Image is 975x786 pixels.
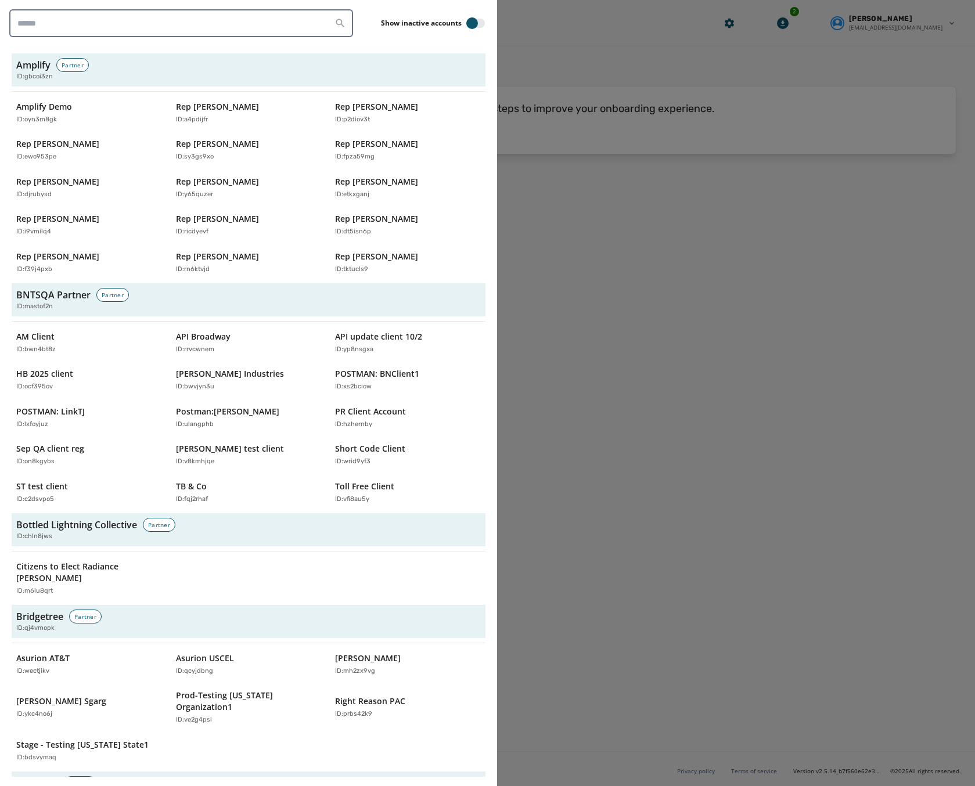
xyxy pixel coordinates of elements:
p: ID: xs2bciow [335,382,372,392]
p: ID: etkxganj [335,190,369,200]
p: AM Client [16,331,55,342]
p: Right Reason PAC [335,695,405,707]
p: [PERSON_NAME] test client [176,443,284,455]
span: ID: mastof2n [16,302,53,312]
button: Citizens to Elect Radiance [PERSON_NAME]ID:m6lu8qrt [12,556,167,601]
p: ID: ulangphb [176,420,214,430]
p: ID: ewo953pe [16,152,56,162]
button: Rep [PERSON_NAME]ID:djrubysd [12,171,167,204]
p: ID: sy3gs9xo [176,152,214,162]
p: API Broadway [176,331,231,342]
p: ID: rn6ktvjd [176,265,210,275]
p: [PERSON_NAME] [335,652,401,664]
button: Rep [PERSON_NAME]ID:fpza59mg [330,134,485,167]
p: ID: dt5isn6p [335,227,371,237]
p: ID: mh2zx9vg [335,666,375,676]
p: ID: v8kmhjqe [176,457,214,467]
button: Bottled Lightning CollectivePartnerID:chln8jws [12,513,485,546]
button: POSTMAN: BNClient1ID:xs2bciow [330,363,485,396]
p: ID: vfi8au5y [335,495,369,504]
p: ID: ocf395ov [16,382,53,392]
p: Sep QA client reg [16,443,84,455]
button: BridgetreePartnerID:qj4vmopk [12,605,485,638]
p: Amplify Demo [16,101,72,113]
button: Rep [PERSON_NAME]ID:etkxganj [330,171,485,204]
p: ID: yp8nsgxa [335,345,373,355]
span: ID: gbcoi3zn [16,72,53,82]
button: [PERSON_NAME] test clientID:v8kmhjqe [171,438,326,471]
p: Rep [PERSON_NAME] [176,176,259,188]
p: Rep [PERSON_NAME] [335,176,418,188]
p: Asurion AT&T [16,652,70,664]
button: API update client 10/2ID:yp8nsgxa [330,326,485,359]
p: Rep [PERSON_NAME] [16,176,99,188]
p: Rep [PERSON_NAME] [176,138,259,150]
button: Rep [PERSON_NAME]ID:rn6ktvjd [171,246,326,279]
p: ID: p2diov3t [335,115,370,125]
button: Rep [PERSON_NAME]ID:p2diov3t [330,96,485,129]
p: ID: c2dsvpo5 [16,495,54,504]
button: ST test clientID:c2dsvpo5 [12,476,167,509]
button: Asurion USCELID:qcyjdbng [171,648,326,681]
p: ID: qcyjdbng [176,666,213,676]
span: ID: qj4vmopk [16,623,55,633]
p: ID: djrubysd [16,190,52,200]
p: ID: bwn4bt8z [16,345,56,355]
p: Rep [PERSON_NAME] [335,101,418,113]
p: POSTMAN: LinkTJ [16,406,85,417]
button: Asurion AT&TID:wectjikv [12,648,167,681]
p: ID: oyn3m8gk [16,115,57,125]
p: ID: on8kgybs [16,457,55,467]
button: [PERSON_NAME] SgargID:ykc4no6j [12,685,167,730]
p: ID: fpza59mg [335,152,375,162]
button: TB & CoID:fqj2rhaf [171,476,326,509]
p: [PERSON_NAME] Sgarg [16,695,106,707]
h3: BNTSQA Partner [16,288,91,302]
p: ID: lxfoyjuz [16,420,48,430]
p: ID: rrvcwnem [176,345,214,355]
p: ID: y65quzer [176,190,213,200]
p: PR Client Account [335,406,406,417]
p: ID: bwvjyn3u [176,382,214,392]
p: Rep [PERSON_NAME] [176,101,259,113]
button: [PERSON_NAME] IndustriesID:bwvjyn3u [171,363,326,396]
button: Rep [PERSON_NAME]ID:f39j4pxb [12,246,167,279]
p: ID: ykc4no6j [16,709,52,719]
div: Partner [96,288,129,302]
p: ID: hzhernby [335,420,372,430]
button: AM ClientID:bwn4bt8z [12,326,167,359]
p: ID: bdsvymaq [16,753,56,763]
button: AmplifyPartnerID:gbcoi3zn [12,53,485,86]
button: Short Code ClientID:wrid9yf3 [330,438,485,471]
p: Postman:[PERSON_NAME] [176,406,279,417]
p: HB 2025 client [16,368,73,380]
button: Toll Free ClientID:vfi8au5y [330,476,485,509]
p: Rep [PERSON_NAME] [335,138,418,150]
button: POSTMAN: LinkTJID:lxfoyjuz [12,401,167,434]
p: Citizens to Elect Radiance [PERSON_NAME] [16,561,150,584]
p: ID: tktucls9 [335,265,368,275]
h3: Bottled Lightning Collective [16,518,137,532]
p: Asurion USCEL [176,652,234,664]
button: Rep [PERSON_NAME]ID:dt5isn6p [330,208,485,241]
p: Rep [PERSON_NAME] [176,213,259,225]
button: Postman:[PERSON_NAME]ID:ulangphb [171,401,326,434]
button: Prod-Testing [US_STATE] Organization1ID:ve2g4psi [171,685,326,730]
p: ID: a4pdijfr [176,115,208,125]
div: Partner [69,610,102,623]
p: Stage - Testing [US_STATE] State1 [16,739,149,751]
p: Prod-Testing [US_STATE] Organization1 [176,690,310,713]
button: HB 2025 clientID:ocf395ov [12,363,167,396]
p: ST test client [16,481,68,492]
button: Stage - Testing [US_STATE] State1ID:bdsvymaq [12,734,167,767]
span: ID: chln8jws [16,532,52,542]
p: POSTMAN: BNClient1 [335,368,419,380]
h3: Bridgetree [16,610,63,623]
button: Right Reason PACID:prbs42k9 [330,685,485,730]
div: Partner [143,518,175,532]
button: Sep QA client regID:on8kgybs [12,438,167,471]
p: ID: f39j4pxb [16,265,52,275]
p: ID: fqj2rhaf [176,495,208,504]
button: Rep [PERSON_NAME]ID:y65quzer [171,171,326,204]
p: ID: ve2g4psi [176,715,212,725]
